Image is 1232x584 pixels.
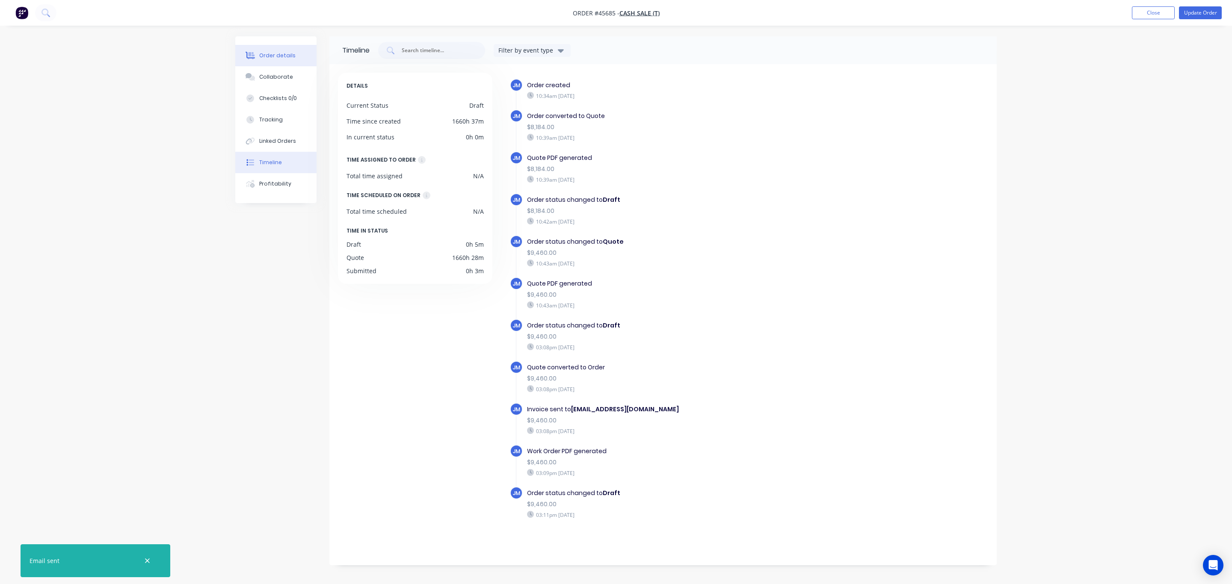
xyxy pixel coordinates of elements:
span: JM [512,321,520,330]
div: Draft [346,240,361,249]
span: Order #45685 - [573,9,619,17]
div: Order status changed to [527,321,823,330]
div: TIME ASSIGNED TO ORDER [346,155,416,165]
div: 10:39am [DATE] [527,134,823,142]
div: Order details [259,52,296,59]
div: Order created [527,81,823,90]
div: Tracking [259,116,283,124]
div: In current status [346,133,394,142]
div: Filter by event type [498,46,556,55]
div: $8,184.00 [527,206,823,215]
span: JM [512,196,520,204]
div: 1660h 28m [452,253,484,262]
div: Order status changed to [527,489,823,498]
button: Filter by event type [494,44,571,57]
a: CASH SALE (T) [619,9,660,17]
b: Draft [603,195,620,204]
div: $9,460.00 [527,332,823,341]
div: 10:34am [DATE] [527,92,823,100]
div: TIME SCHEDULED ON ORDER [346,191,421,200]
span: JM [512,405,520,413]
input: Search timeline... [401,46,472,55]
div: Work Order PDF generated [527,447,823,456]
div: Order status changed to [527,237,823,246]
div: Timeline [342,45,370,56]
div: Total time scheduled [346,207,407,216]
div: $9,460.00 [527,500,823,509]
span: JM [512,81,520,89]
div: Time since created [346,117,401,126]
div: Quote [346,253,364,262]
span: TIME IN STATUS [346,226,388,236]
span: JM [512,238,520,246]
div: Order status changed to [527,195,823,204]
div: $9,460.00 [527,416,823,425]
div: $9,460.00 [527,248,823,257]
div: Total time assigned [346,171,403,180]
div: 0h 3m [466,266,484,275]
button: Update Order [1179,6,1222,19]
div: Checklists 0/0 [259,94,297,102]
div: $9,460.00 [527,458,823,467]
div: $8,184.00 [527,165,823,174]
div: Current Status [346,101,388,110]
b: [EMAIL_ADDRESS][DOMAIN_NAME] [571,405,679,413]
div: $9,460.00 [527,290,823,299]
span: JM [512,447,520,455]
div: N/A [473,171,484,180]
div: 03:09pm [DATE] [527,469,823,477]
div: Submitted [346,266,376,275]
span: JM [512,112,520,120]
div: Open Intercom Messenger [1203,555,1223,575]
div: $9,460.00 [527,374,823,383]
div: Draft [469,101,484,110]
span: JM [512,363,520,372]
button: Profitability [235,173,317,195]
b: Draft [603,489,620,497]
div: Invoice sent to [527,405,823,414]
b: Quote [603,237,624,246]
div: N/A [473,207,484,216]
span: JM [512,280,520,288]
div: Email sent [30,556,59,565]
button: Tracking [235,109,317,130]
div: 03:08pm [DATE] [527,385,823,393]
button: Order details [235,45,317,66]
div: 10:43am [DATE] [527,260,823,267]
div: 10:42am [DATE] [527,218,823,225]
div: Quote converted to Order [527,363,823,372]
div: 1660h 37m [452,117,484,126]
span: JM [512,154,520,162]
div: 03:11pm [DATE] [527,511,823,519]
div: Collaborate [259,73,293,81]
div: 0h 0m [466,133,484,142]
div: 03:08pm [DATE] [527,343,823,351]
img: Factory [15,6,28,19]
div: 10:43am [DATE] [527,301,823,309]
div: 10:39am [DATE] [527,176,823,183]
b: Draft [603,321,620,330]
div: Timeline [259,159,282,166]
button: Checklists 0/0 [235,88,317,109]
button: Linked Orders [235,130,317,152]
div: 0h 5m [466,240,484,249]
span: JM [512,489,520,497]
div: Quote PDF generated [527,153,823,162]
div: Quote PDF generated [527,279,823,288]
div: Profitability [259,180,291,188]
button: Timeline [235,152,317,173]
button: Collaborate [235,66,317,88]
span: DETAILS [346,81,368,91]
div: Order converted to Quote [527,112,823,121]
div: $8,184.00 [527,123,823,132]
div: 03:08pm [DATE] [527,427,823,435]
button: Close [1132,6,1175,19]
div: Linked Orders [259,137,296,145]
